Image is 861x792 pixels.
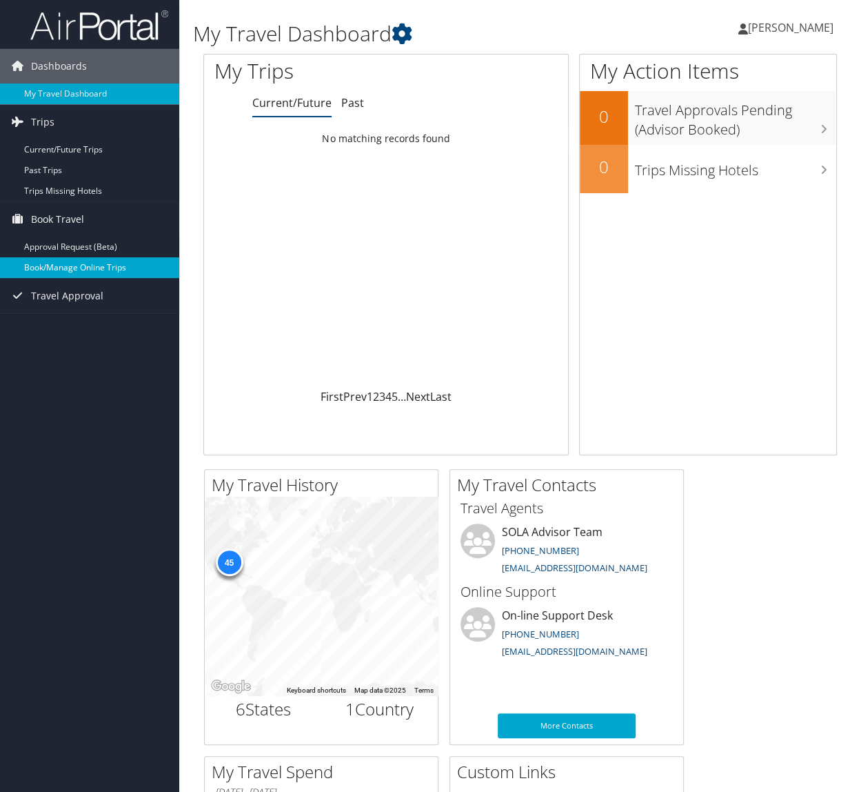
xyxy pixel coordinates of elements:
span: Travel Approval [31,279,103,313]
span: [PERSON_NAME] [748,20,833,35]
h2: My Travel Spend [212,760,438,784]
a: 3 [379,389,385,404]
span: Dashboards [31,49,87,83]
span: Map data ©2025 [354,686,406,694]
a: Terms (opens in new tab) [414,686,434,694]
a: 0Trips Missing Hotels [580,145,836,193]
img: Google [208,677,254,695]
div: 45 [216,548,243,576]
h2: States [215,697,311,721]
h2: 0 [580,105,628,128]
td: No matching records found [204,126,568,151]
span: 6 [236,697,245,720]
h2: Custom Links [457,760,683,784]
h3: Trips Missing Hotels [635,154,836,180]
a: 1 [367,389,373,404]
h2: My Travel Contacts [457,473,683,497]
h1: My Action Items [580,57,836,86]
h3: Travel Approvals Pending (Advisor Booked) [635,94,836,139]
a: [PHONE_NUMBER] [502,544,579,557]
a: Past [341,95,364,110]
a: [PHONE_NUMBER] [502,628,579,640]
a: Open this area in Google Maps (opens a new window) [208,677,254,695]
h2: Country [332,697,427,721]
button: Keyboard shortcuts [287,686,346,695]
img: airportal-logo.png [30,9,168,41]
h3: Travel Agents [460,499,673,518]
a: Prev [343,389,367,404]
h1: My Travel Dashboard [193,19,629,48]
a: 2 [373,389,379,404]
a: [PERSON_NAME] [738,7,847,48]
a: First [321,389,343,404]
a: [EMAIL_ADDRESS][DOMAIN_NAME] [502,562,647,574]
span: Trips [31,105,54,139]
li: On-line Support Desk [454,607,680,664]
a: Last [430,389,452,404]
a: [EMAIL_ADDRESS][DOMAIN_NAME] [502,645,647,657]
li: SOLA Advisor Team [454,524,680,580]
span: 1 [345,697,355,720]
a: 0Travel Approvals Pending (Advisor Booked) [580,91,836,144]
h2: My Travel History [212,473,438,497]
a: 5 [392,389,398,404]
a: Current/Future [252,95,332,110]
h2: 0 [580,155,628,179]
a: 4 [385,389,392,404]
h1: My Trips [214,57,406,86]
a: More Contacts [498,713,636,738]
a: Next [406,389,430,404]
h3: Online Support [460,582,673,602]
span: Book Travel [31,202,84,237]
span: … [398,389,406,404]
